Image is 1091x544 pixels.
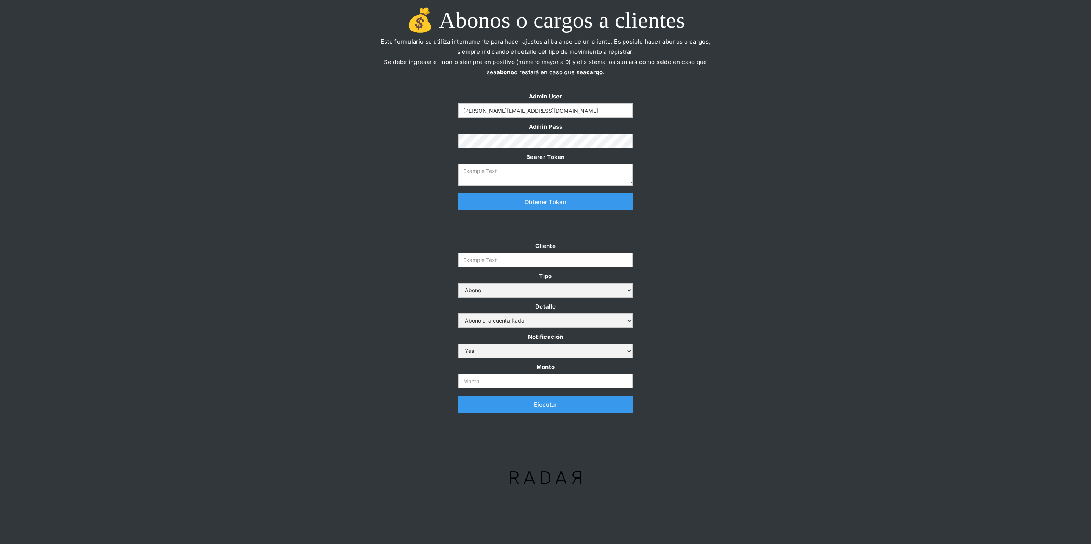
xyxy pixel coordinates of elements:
[458,103,633,118] input: Example Text
[458,91,633,101] label: Admin User
[458,374,633,388] input: Monto
[586,69,603,76] strong: cargo
[458,301,633,312] label: Detalle
[458,253,633,267] input: Example Text
[375,36,716,87] p: Este formulario se utiliza internamente para hacer ajustes al balance de un cliente. Es posible h...
[458,91,633,186] form: Form
[458,362,633,372] label: Monto
[458,241,633,388] form: Form
[458,332,633,342] label: Notificación
[458,152,633,162] label: Bearer Token
[458,122,633,132] label: Admin Pass
[458,396,633,413] a: Ejecutar
[458,241,633,251] label: Cliente
[375,8,716,33] h1: 💰 Abonos o cargos a clientes
[458,271,633,281] label: Tipo
[458,193,633,210] a: Obtener Token
[497,458,594,496] img: Logo Radar
[497,69,514,76] strong: abono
